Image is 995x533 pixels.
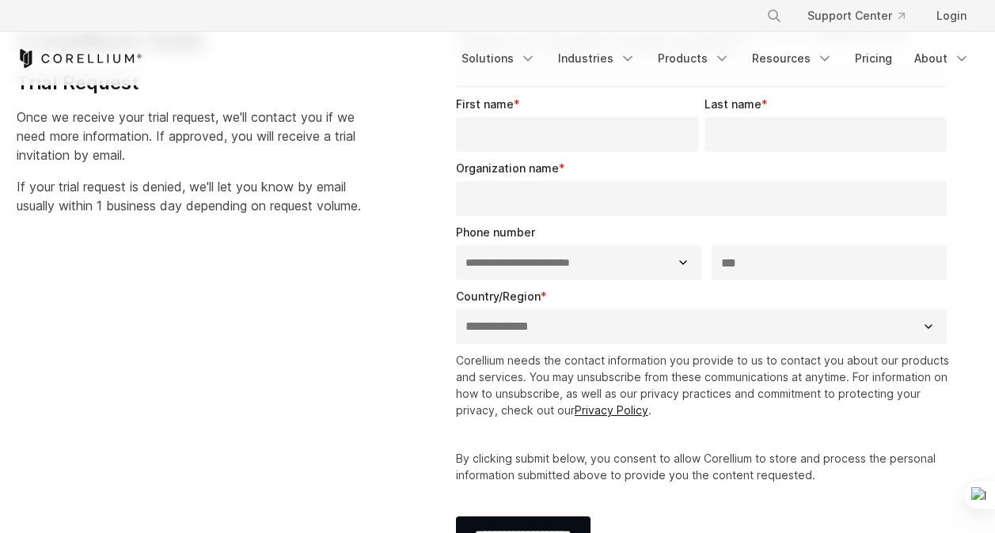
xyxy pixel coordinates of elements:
[704,97,761,111] span: Last name
[742,44,842,73] a: Resources
[845,44,902,73] a: Pricing
[924,2,979,30] a: Login
[549,44,645,73] a: Industries
[456,450,954,483] p: By clicking submit below, you consent to allow Corellium to store and process the personal inform...
[456,225,535,239] span: Phone number
[795,2,917,30] a: Support Center
[17,109,355,163] span: Once we receive your trial request, we'll contact you if we need more information. If approved, y...
[648,44,739,73] a: Products
[452,44,979,73] div: Navigation Menu
[17,49,142,68] a: Corellium Home
[456,289,541,303] span: Country/Region
[760,2,788,30] button: Search
[456,161,559,175] span: Organization name
[456,97,514,111] span: First name
[575,403,648,417] a: Privacy Policy
[747,2,979,30] div: Navigation Menu
[456,352,954,418] p: Corellium needs the contact information you provide to us to contact you about our products and s...
[905,44,979,73] a: About
[17,179,361,214] span: If your trial request is denied, we'll let you know by email usually within 1 business day depend...
[452,44,545,73] a: Solutions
